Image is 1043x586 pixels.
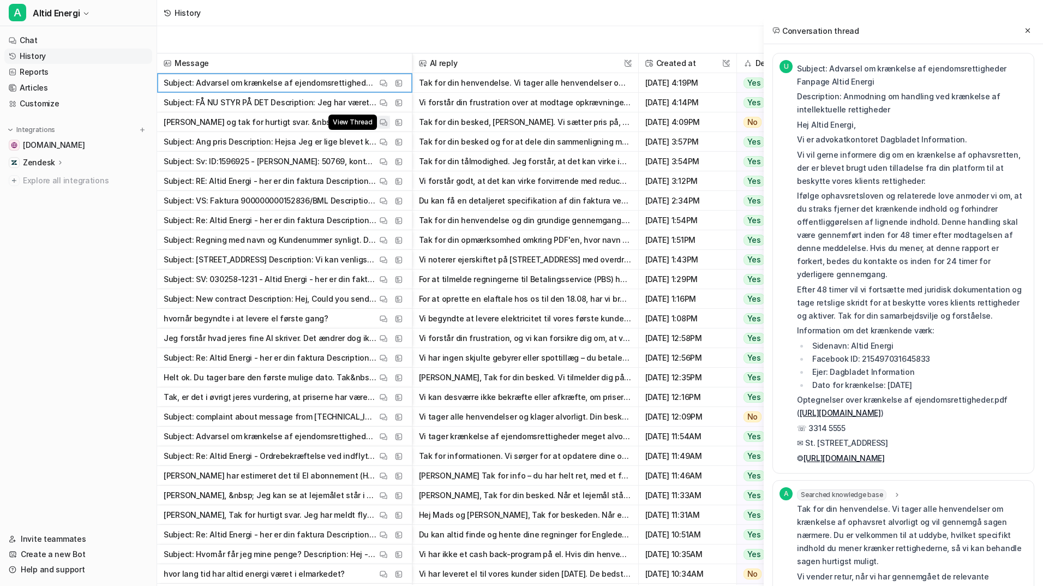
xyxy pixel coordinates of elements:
[4,124,58,135] button: Integrations
[643,152,732,171] span: [DATE] 3:54PM
[744,411,762,422] span: No
[16,125,55,134] p: Integrations
[419,564,632,584] button: Vi har leveret el til vores kunder siden [DATE]. De bedste hilsner, [PERSON_NAME] by AI - Har du ...
[643,73,732,93] span: [DATE] 4:19PM
[33,5,80,21] span: Altid Energi
[643,171,732,191] span: [DATE] 3:12PM
[744,156,765,167] span: Yes
[804,453,885,463] a: [URL][DOMAIN_NAME]
[4,80,152,95] a: Articles
[797,489,886,500] span: Searched knowledge base
[643,230,732,250] span: [DATE] 1:51PM
[7,126,14,134] img: expand menu
[744,254,765,265] span: Yes
[737,525,804,545] button: Yes
[797,503,1027,568] p: Tak for din henvendelse. Vi tager alle henvendelser om krænkelse af ophavsret alvorligt og vil ge...
[643,545,732,564] span: [DATE] 10:35AM
[164,270,377,289] p: Subject: SV: 030258-1231 - Altid Energi - her er din faktura Description: Hej Altid energi Vedr. ...
[643,112,732,132] span: [DATE] 4:09PM
[797,189,1027,281] p: Ifølge ophavsretsloven og relaterede love anmoder vi om, at du straks fjerner det krænkende indho...
[737,505,804,525] button: Yes
[164,564,345,584] p: hvor lang tid har altid energi været i elmarkedet?
[737,368,804,387] button: Yes
[419,152,632,171] button: Tak for din tålmodighed. Jeg forstår, at det kan virke indviklet med de forskellige beløb og refu...
[419,171,632,191] button: Vi forstår godt, at det kan virke forvirrende med reduceret elafgift på din faktura, især når sat...
[23,157,55,168] p: Zendesk
[419,466,632,486] button: [PERSON_NAME] Tak for info – du har helt ret, med et forbrug på under 50 kWh de seneste måneder e...
[419,545,632,564] button: Vi har ikke et cash back-program på el. Hvis din henvendelse handler om udbetaling af tilgodehave...
[4,33,152,48] a: Chat
[797,148,1027,188] p: Vi vil gerne informere dig om en krænkelse af ophavsretten, der er blevet brugt uden tilladelse f...
[737,93,804,112] button: Yes
[643,93,732,112] span: [DATE] 4:14PM
[744,117,762,128] span: No
[744,490,765,501] span: Yes
[797,133,1027,146] p: Vi er advokatkontoret Dagbladet Information.
[164,328,377,348] p: Jeg forstår hvad jeres fine AI skriver. Det ændrer dog ikke på at vores forbrug ikke har ændret s...
[419,309,632,328] button: Vi begyndte at levere elektricitet til vores første kunder i [DATE]. De bedste hilsner, [PERSON_N...
[643,211,732,230] span: [DATE] 1:54PM
[419,112,632,132] button: Tak for din besked, [PERSON_NAME]. Vi sætter pris på, at du ønsker en detaljeret gennemgang af be...
[419,328,632,348] button: Vi forstår din frustration, og vi kan forsikre dig om, at vi hverken har skjulte gebyrer eller sp...
[4,49,152,64] a: History
[4,547,152,562] a: Create a new Bot
[744,176,765,187] span: Yes
[737,289,804,309] button: Yes
[419,505,632,525] button: Hej Mads og [PERSON_NAME], Tak for beskeden. Når en elaftale skal overdrages til en ny beboer, sk...
[643,486,732,505] span: [DATE] 11:33AM
[737,328,804,348] button: Yes
[643,309,732,328] span: [DATE] 1:08PM
[643,387,732,407] span: [DATE] 12:16PM
[175,7,201,19] div: History
[419,387,632,407] button: Vi kan desværre ikke bekræfte eller afkræfte, om priserne har været ekstraordinært høje i [DATE] ...
[744,569,762,579] span: No
[797,393,1027,420] p: Optegnelser over krænkelse af ejendomsrettigheder.pdf ( )
[737,270,804,289] button: Yes
[164,250,377,270] p: Subject: [STREET_ADDRESS] Description: Vi kan venligst meddele, at ovennævnte ejendom er solgt me...
[164,407,377,427] p: Subject: complaint about message from [TECHNICAL_ID] Description: unnamed_attachment_1.eml -- For...
[164,427,377,446] p: Subject: Advarsel om krænkelse af ejendomsrettigheder Fanpage Altid Energi Description: 215497031...
[643,53,732,73] span: Created at
[737,545,804,564] button: Yes
[164,112,377,132] p: [PERSON_NAME] og tak for hurtigt svar. &nbsp; Jeg vil gerne have en detaljeret gennemgang så jeg ...
[744,77,765,88] span: Yes
[737,348,804,368] button: Yes
[419,446,632,466] button: Tak for informationen. Vi sørger for at opdatere dine oplysninger med det tilsendte aftagenummer ...
[164,348,377,368] p: Subject: Re: Altid Energi - her er din faktura Description: [PERSON_NAME] det virkelig være rigti...
[744,470,765,481] span: Yes
[161,53,407,73] span: Message
[797,90,1027,116] p: Description: Anmodning om handling ved krænkelse af intellektuelle rettigheder
[772,25,859,37] h2: Conversation thread
[643,348,732,368] span: [DATE] 12:56PM
[744,529,765,540] span: Yes
[737,387,804,407] button: Yes
[164,73,377,93] p: Subject: Advarsel om krænkelse af ejendomsrettigheder Fanpage Altid Energi Description: Anmodning...
[800,408,881,417] a: [URL][DOMAIN_NAME]
[643,505,732,525] span: [DATE] 11:31AM
[419,289,632,309] button: For at oprette en elaftale hos os til den 18.08, har vi brug for følgende oplysninger: - Fulde na...
[809,366,1027,379] li: Ejer: Dagbladet Information
[737,486,804,505] button: Yes
[797,436,1027,450] p: ✉ St. [STREET_ADDRESS]
[744,510,765,521] span: Yes
[797,422,1027,435] p: ☏ 3314 5555
[744,392,765,403] span: Yes
[164,545,377,564] p: Subject: Hvornår får jeg mine penge? Description: Hej - har I ikke cash back. Hvornår kommer de? ...
[164,466,377,486] p: [PERSON_NAME] har estimeret det til El abonnement (Højeste forbrug: 12.000 - 20.000 kWh pr. år). ...
[744,333,765,344] span: Yes
[737,112,804,132] button: No
[164,309,328,328] p: hvornår begyndte i at levere el første gang?
[164,368,377,387] p: Helt ok. Du tager bare den første mulige dato. Tak&nbsp; Med venlig hilsen [PERSON_NAME] fre. [DA...
[744,294,765,304] span: Yes
[164,132,377,152] p: Subject: Ang pris Description: Hejsa Jeg er lige blevet kunde hos jer, i den forventning om at i ...
[797,118,1027,131] p: Hej Altid Energi,
[164,387,377,407] p: Tak, er det i øvrigt jeres vurdering, at priserne har været høje her i juli og august? &nbsp; Vh....
[164,525,377,545] p: Subject: Re: Altid Energi - her er din faktura Description: Hej - Hvor er min regning for Englede...
[23,172,148,189] span: Explore all integrations
[164,171,377,191] p: Subject: RE: Altid Energi - her er din faktura Description: Hej Jeg forstår ikke mht reduceret el...
[744,274,765,285] span: Yes
[643,289,732,309] span: [DATE] 1:16PM
[737,427,804,446] button: Yes
[744,313,765,324] span: Yes
[164,152,377,171] p: Subject: Sv: ID:1596925 - [PERSON_NAME]: 50769, konto #2 Description: Kære [PERSON_NAME] Jeg syne...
